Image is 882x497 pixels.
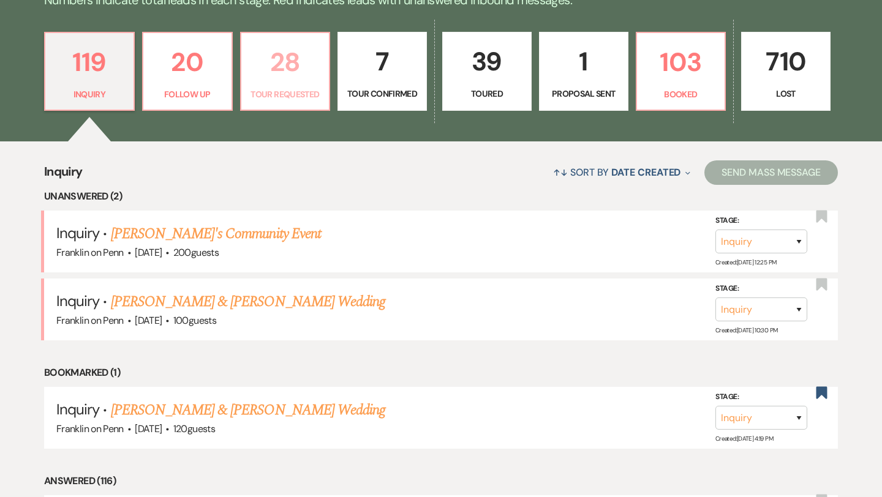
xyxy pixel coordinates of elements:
[547,87,620,100] p: Proposal Sent
[749,87,823,100] p: Lost
[44,189,838,204] li: Unanswered (2)
[56,314,124,327] span: Franklin on Penn
[56,422,124,435] span: Franklin on Penn
[704,160,838,185] button: Send Mass Message
[111,291,385,313] a: [PERSON_NAME] & [PERSON_NAME] Wedding
[715,282,807,296] label: Stage:
[715,390,807,404] label: Stage:
[553,166,568,179] span: ↑↓
[56,223,99,242] span: Inquiry
[345,41,419,82] p: 7
[337,32,427,111] a: 7Tour Confirmed
[53,88,126,101] p: Inquiry
[56,400,99,419] span: Inquiry
[44,365,838,381] li: Bookmarked (1)
[56,246,124,259] span: Franklin on Penn
[135,246,162,259] span: [DATE]
[715,435,773,443] span: Created: [DATE] 4:19 PM
[644,88,718,101] p: Booked
[636,32,726,111] a: 103Booked
[151,42,224,83] p: 20
[111,223,321,245] a: [PERSON_NAME]'s Community Event
[135,422,162,435] span: [DATE]
[249,42,322,83] p: 28
[715,258,776,266] span: Created: [DATE] 12:25 PM
[611,166,680,179] span: Date Created
[548,156,695,189] button: Sort By Date Created
[741,32,831,111] a: 710Lost
[44,473,838,489] li: Answered (116)
[240,32,331,111] a: 28Tour Requested
[135,314,162,327] span: [DATE]
[173,246,219,259] span: 200 guests
[345,87,419,100] p: Tour Confirmed
[644,42,718,83] p: 103
[173,422,215,435] span: 120 guests
[715,326,777,334] span: Created: [DATE] 10:30 PM
[715,214,807,228] label: Stage:
[44,32,135,111] a: 119Inquiry
[442,32,532,111] a: 39Toured
[111,399,385,421] a: [PERSON_NAME] & [PERSON_NAME] Wedding
[56,291,99,310] span: Inquiry
[450,87,524,100] p: Toured
[142,32,233,111] a: 20Follow Up
[539,32,628,111] a: 1Proposal Sent
[749,41,823,82] p: 710
[151,88,224,101] p: Follow Up
[450,41,524,82] p: 39
[173,314,216,327] span: 100 guests
[249,88,322,101] p: Tour Requested
[53,42,126,83] p: 119
[44,162,83,189] span: Inquiry
[547,41,620,82] p: 1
